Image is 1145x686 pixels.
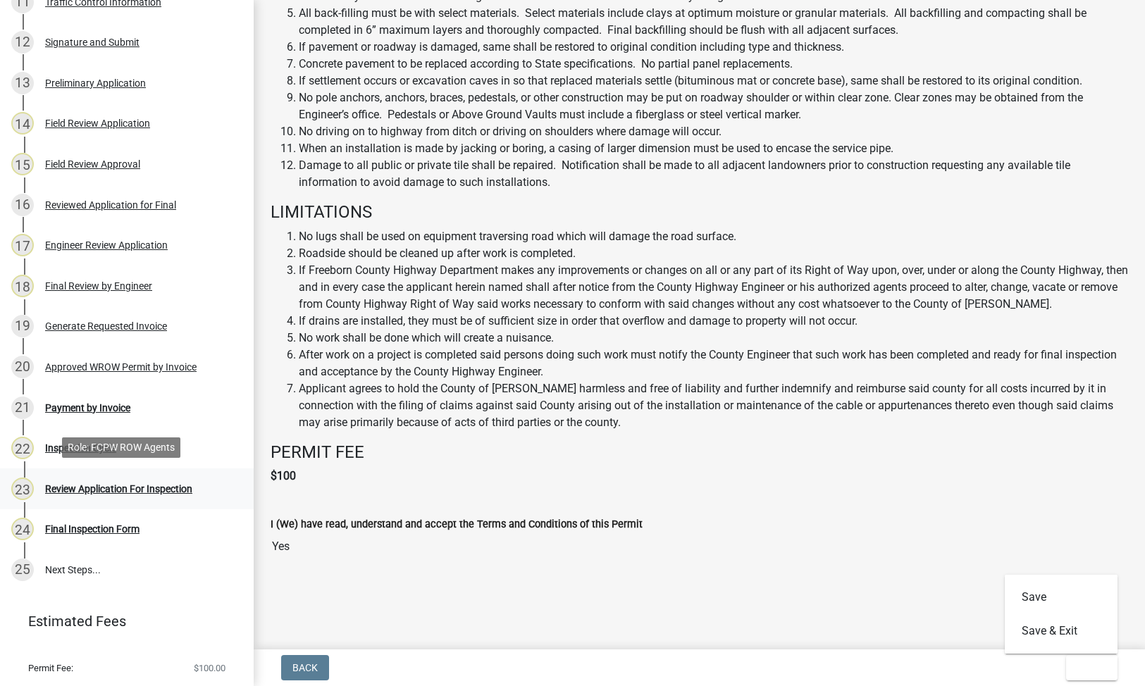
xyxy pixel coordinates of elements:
[11,194,34,216] div: 16
[299,89,1128,123] li: No pole anchors, anchors, braces, pedestals, or other construction may be put on roadway shoulder...
[62,437,180,458] div: Role: FCPW ROW Agents
[11,518,34,540] div: 24
[45,281,152,291] div: Final Review by Engineer
[45,78,146,88] div: Preliminary Application
[11,315,34,337] div: 19
[271,469,296,482] strong: $100
[11,72,34,94] div: 13
[45,443,116,453] div: Inspection Cycle
[299,245,1128,262] li: Roadside should be cleaned up after work is completed.
[11,234,34,256] div: 17
[45,159,140,169] div: Field Review Approval
[45,484,192,494] div: Review Application For Inspection
[45,403,130,413] div: Payment by Invoice
[299,262,1128,313] li: If Freeborn County Highway Department makes any improvements or changes on all or any part of its...
[11,478,34,500] div: 23
[1005,614,1118,648] button: Save & Exit
[299,56,1128,73] li: Concrete pavement to be replaced according to State specifications. No partial panel replacements.
[11,275,34,297] div: 18
[11,607,231,635] a: Estimated Fees
[299,313,1128,330] li: If drains are installed, they must be of sufficient size in order that overflow and damage to pro...
[299,228,1128,245] li: No lugs shall be used on equipment traversing road which will damage the road surface.
[11,397,34,419] div: 21
[11,437,34,459] div: 22
[299,347,1128,380] li: After work on a project is completed said persons doing such work must notify the County Engineer...
[45,200,176,210] div: Reviewed Application for Final
[45,118,150,128] div: Field Review Application
[11,112,34,135] div: 14
[299,123,1128,140] li: No driving on to highway from ditch or driving on shoulders where damage will occur.
[1077,662,1098,673] span: Exit
[45,362,197,372] div: Approved WROW Permit by Invoice
[45,37,140,47] div: Signature and Submit
[271,520,643,530] label: I (We) have read, understand and accept the Terms and Conditions of this Permit
[194,663,225,673] span: $100.00
[11,31,34,54] div: 12
[299,73,1128,89] li: If settlement occurs or excavation caves in so that replaced materials settle (bituminous mat or ...
[299,157,1128,191] li: Damage to all public or private tile shall be repaired. Notification shall be made to all adjacen...
[1005,580,1118,614] button: Save
[299,39,1128,56] li: If pavement or roadway is damaged, same shall be restored to original condition including type an...
[1066,655,1118,680] button: Exit
[299,140,1128,157] li: When an installation is made by jacking or boring, a casing of larger dimension must be used to e...
[271,202,1128,223] h4: LIMITATIONS
[299,330,1128,347] li: No work shall be done which will create a nuisance.
[45,321,167,331] div: Generate Requested Invoice
[11,559,34,581] div: 25
[281,655,329,680] button: Back
[11,356,34,378] div: 20
[45,524,140,534] div: Final Inspection Form
[292,662,318,673] span: Back
[271,442,1128,463] h4: PERMIT FEE
[11,153,34,175] div: 15
[45,240,168,250] div: Engineer Review Application
[1005,575,1118,654] div: Exit
[28,663,73,673] span: Permit Fee:
[299,5,1128,39] li: All back-filling must be with select materials. Select materials include clays at optimum moistur...
[299,380,1128,431] li: Applicant agrees to hold the County of [PERSON_NAME] harmless and free of liability and further i...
